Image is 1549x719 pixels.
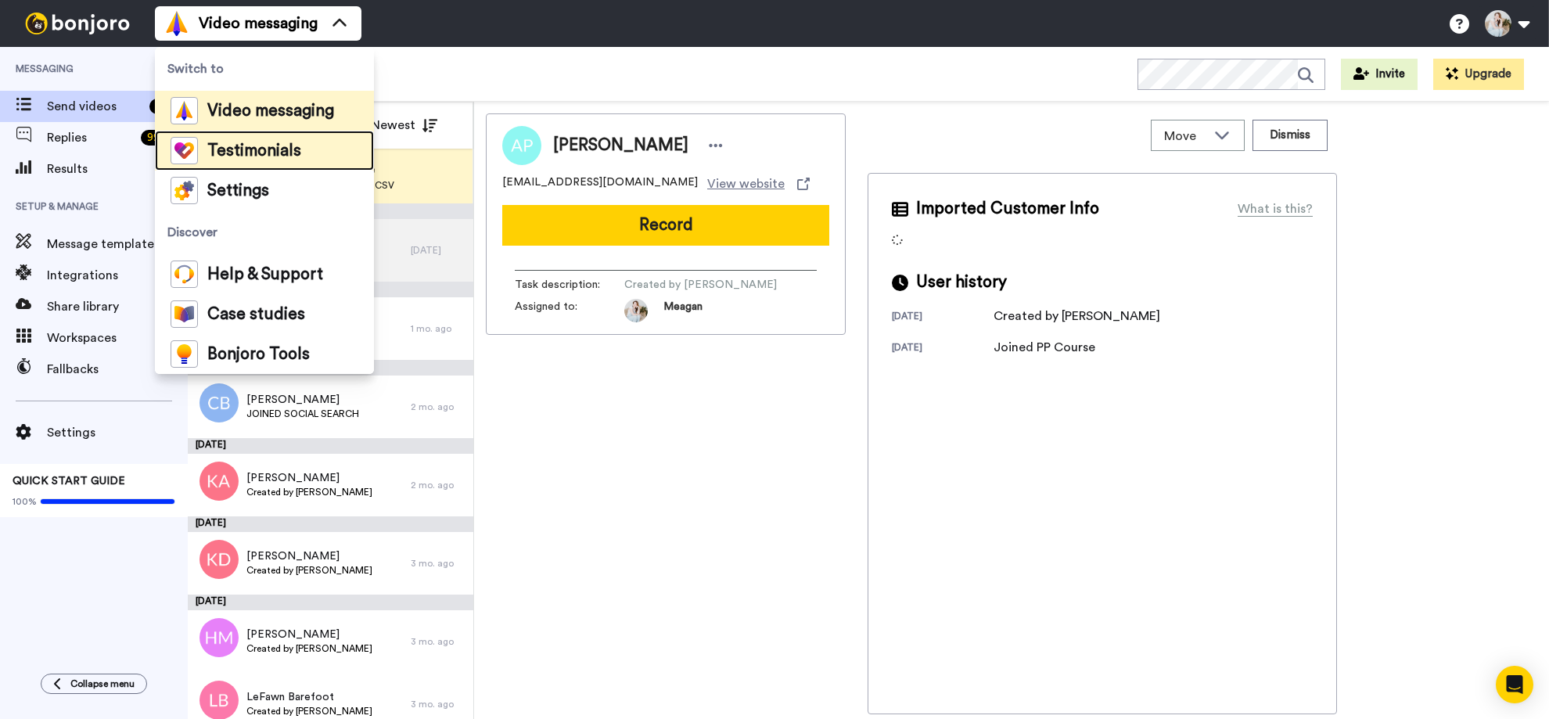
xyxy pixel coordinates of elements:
button: Upgrade [1433,59,1524,90]
a: Help & Support [155,254,374,294]
div: Open Intercom Messenger [1496,666,1533,703]
button: Newest [359,110,449,141]
span: Created by [PERSON_NAME] [624,277,777,293]
img: vm-color.svg [171,97,198,124]
span: [EMAIL_ADDRESS][DOMAIN_NAME] [502,174,698,193]
span: Fallbacks [47,360,188,379]
span: [PERSON_NAME] [246,548,372,564]
span: Message template [47,235,188,253]
span: Created by [PERSON_NAME] [246,705,372,717]
span: Integrations [47,266,188,285]
span: Collapse menu [70,678,135,690]
span: Assigned to: [515,299,624,322]
a: Settings [155,171,374,210]
div: 2 mo. ago [411,401,465,413]
div: 3 mo. ago [411,635,465,648]
span: Replies [47,128,135,147]
div: What is this? [1238,200,1313,218]
span: Imported Customer Info [916,197,1099,221]
span: LeFawn Barefoot [246,689,372,705]
a: Bonjoro Tools [155,334,374,374]
div: [DATE] [892,341,994,357]
button: Dismiss [1252,120,1328,151]
span: Bonjoro Tools [207,347,310,362]
span: Send videos [47,97,143,116]
button: Invite [1341,59,1418,90]
img: bj-logo-header-white.svg [19,13,136,34]
img: hm.png [199,618,239,657]
span: JOINED SOCIAL SEARCH [246,408,359,420]
span: [PERSON_NAME] [553,134,688,157]
span: [PERSON_NAME] [246,392,359,408]
span: Settings [47,423,188,442]
img: bj-tools-colored.svg [171,340,198,368]
a: View website [707,174,810,193]
img: kd.png [199,540,239,579]
span: Move [1164,127,1206,146]
div: [DATE] [188,516,473,532]
span: Task description : [515,277,624,293]
span: Created by [PERSON_NAME] [246,642,372,655]
span: Results [47,160,188,178]
div: Joined PP Course [994,338,1095,357]
span: Created by [PERSON_NAME] [246,486,372,498]
a: Testimonials [155,131,374,171]
span: Help & Support [207,267,323,282]
img: tm-color.svg [171,137,198,164]
img: 1d459a76-fd41-4e99-acad-7bca78053b07-1561732903.jpg [624,299,648,322]
img: Image of Abigail Peugh [502,126,541,165]
span: Meagan [663,299,703,322]
span: View website [707,174,785,193]
div: 3 mo. ago [411,698,465,710]
img: settings-colored.svg [171,177,198,204]
span: Share library [47,297,188,316]
button: Collapse menu [41,674,147,694]
span: Workspaces [47,329,188,347]
div: Created by [PERSON_NAME] [994,307,1160,325]
div: [DATE] [411,244,465,257]
div: 2 mo. ago [411,479,465,491]
div: 99 + [141,130,172,146]
span: Testimonials [207,143,301,159]
span: Video messaging [199,13,318,34]
img: cb.png [199,383,239,422]
div: 3 mo. ago [411,557,465,570]
span: Settings [207,183,269,199]
button: Record [502,205,829,246]
span: [PERSON_NAME] [246,627,372,642]
span: [PERSON_NAME] [246,470,372,486]
div: [DATE] [188,595,473,610]
span: Created by [PERSON_NAME] [246,564,372,577]
img: case-study-colored.svg [171,300,198,328]
a: Case studies [155,294,374,334]
img: help-and-support-colored.svg [171,261,198,288]
span: Switch to [155,47,374,91]
a: Video messaging [155,91,374,131]
div: [DATE] [188,438,473,454]
div: 1 mo. ago [411,322,465,335]
span: QUICK START GUIDE [13,476,125,487]
span: Video messaging [207,103,334,119]
span: Case studies [207,307,305,322]
img: vm-color.svg [164,11,189,36]
span: Discover [155,210,374,254]
span: 100% [13,495,37,508]
div: [DATE] [892,310,994,325]
img: ka.png [199,462,239,501]
div: 51 [149,99,172,114]
span: User history [916,271,1007,294]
